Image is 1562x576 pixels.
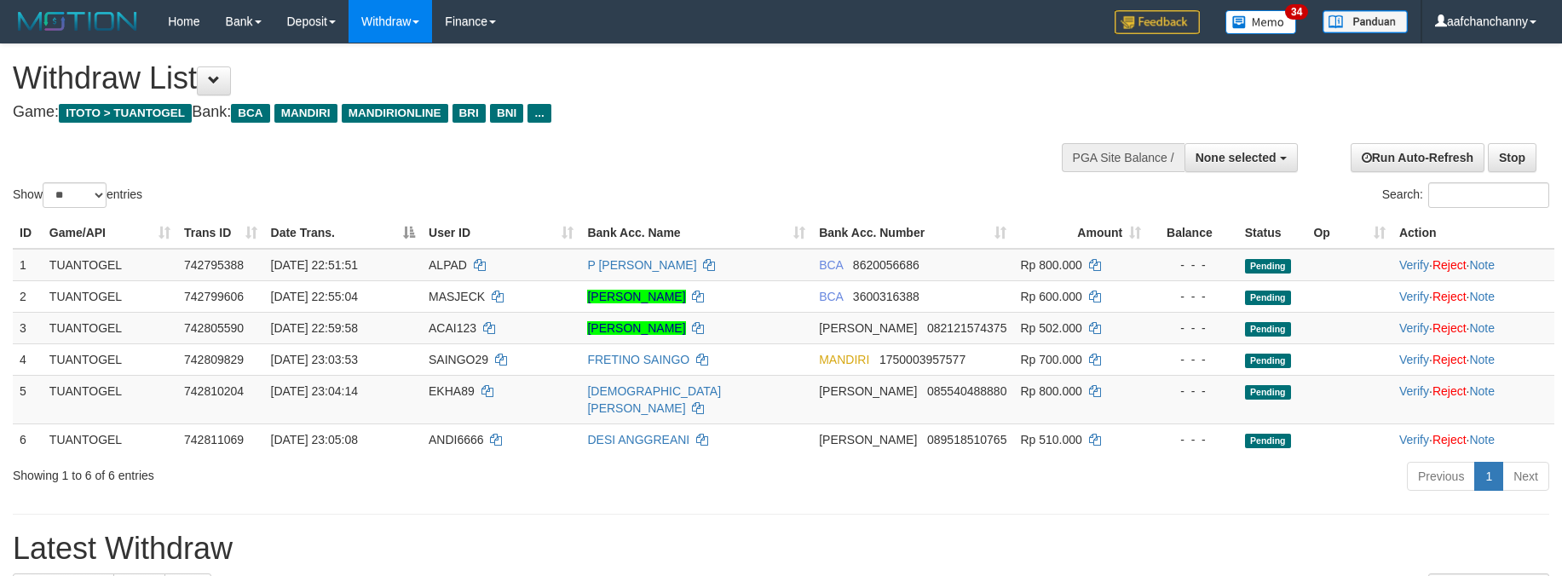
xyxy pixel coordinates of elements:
[927,321,1006,335] span: Copy 082121574375 to clipboard
[184,353,244,366] span: 742809829
[13,423,43,455] td: 6
[1399,433,1429,446] a: Verify
[43,182,107,208] select: Showentries
[1020,290,1081,303] span: Rp 600.000
[490,104,523,123] span: BNI
[927,433,1006,446] span: Copy 089518510765 to clipboard
[13,182,142,208] label: Show entries
[1013,217,1148,249] th: Amount: activate to sort column ascending
[819,433,917,446] span: [PERSON_NAME]
[1399,353,1429,366] a: Verify
[1399,321,1429,335] a: Verify
[1469,384,1495,398] a: Note
[1432,290,1467,303] a: Reject
[13,9,142,34] img: MOTION_logo.png
[1392,217,1554,249] th: Action
[184,321,244,335] span: 742805590
[1020,321,1081,335] span: Rp 502.000
[429,353,488,366] span: SAINGO29
[43,217,177,249] th: Game/API: activate to sort column ascending
[879,353,965,366] span: Copy 1750003957577 to clipboard
[271,258,358,272] span: [DATE] 22:51:51
[429,321,476,335] span: ACAI123
[13,61,1024,95] h1: Withdraw List
[1392,249,1554,281] td: · ·
[1245,322,1291,337] span: Pending
[13,343,43,375] td: 4
[1285,4,1308,20] span: 34
[1155,431,1231,448] div: - - -
[1428,182,1549,208] input: Search:
[1469,258,1495,272] a: Note
[819,258,843,272] span: BCA
[1115,10,1200,34] img: Feedback.jpg
[231,104,269,123] span: BCA
[43,343,177,375] td: TUANTOGEL
[429,258,467,272] span: ALPAD
[184,290,244,303] span: 742799606
[1155,256,1231,274] div: - - -
[342,104,448,123] span: MANDIRIONLINE
[1306,217,1392,249] th: Op: activate to sort column ascending
[819,321,917,335] span: [PERSON_NAME]
[587,384,721,415] a: [DEMOGRAPHIC_DATA][PERSON_NAME]
[13,249,43,281] td: 1
[1474,462,1503,491] a: 1
[43,423,177,455] td: TUANTOGEL
[271,384,358,398] span: [DATE] 23:04:14
[13,104,1024,121] h4: Game: Bank:
[1020,353,1081,366] span: Rp 700.000
[853,290,919,303] span: Copy 3600316388 to clipboard
[43,375,177,423] td: TUANTOGEL
[422,217,580,249] th: User ID: activate to sort column ascending
[1432,433,1467,446] a: Reject
[43,280,177,312] td: TUANTOGEL
[1399,290,1429,303] a: Verify
[264,217,423,249] th: Date Trans.: activate to sort column descending
[1351,143,1484,172] a: Run Auto-Refresh
[59,104,192,123] span: ITOTO > TUANTOGEL
[1407,462,1475,491] a: Previous
[1488,143,1536,172] a: Stop
[13,532,1549,566] h1: Latest Withdraw
[1196,151,1277,164] span: None selected
[819,353,869,366] span: MANDIRI
[1469,321,1495,335] a: Note
[1399,258,1429,272] a: Verify
[1392,280,1554,312] td: · ·
[1392,423,1554,455] td: · ·
[429,433,484,446] span: ANDI6666
[587,353,689,366] a: FRETINO SAINGO
[1225,10,1297,34] img: Button%20Memo.svg
[1469,290,1495,303] a: Note
[580,217,812,249] th: Bank Acc. Name: activate to sort column ascending
[1392,343,1554,375] td: · ·
[271,321,358,335] span: [DATE] 22:59:58
[587,290,685,303] a: [PERSON_NAME]
[43,249,177,281] td: TUANTOGEL
[452,104,486,123] span: BRI
[271,290,358,303] span: [DATE] 22:55:04
[13,375,43,423] td: 5
[1245,354,1291,368] span: Pending
[1399,384,1429,398] a: Verify
[1238,217,1307,249] th: Status
[1432,353,1467,366] a: Reject
[184,258,244,272] span: 742795388
[812,217,1013,249] th: Bank Acc. Number: activate to sort column ascending
[13,217,43,249] th: ID
[271,433,358,446] span: [DATE] 23:05:08
[853,258,919,272] span: Copy 8620056686 to clipboard
[1155,351,1231,368] div: - - -
[1155,320,1231,337] div: - - -
[587,258,696,272] a: P [PERSON_NAME]
[1020,433,1081,446] span: Rp 510.000
[1432,321,1467,335] a: Reject
[1245,385,1291,400] span: Pending
[13,280,43,312] td: 2
[1392,375,1554,423] td: · ·
[274,104,337,123] span: MANDIRI
[1020,384,1081,398] span: Rp 800.000
[13,312,43,343] td: 3
[1469,353,1495,366] a: Note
